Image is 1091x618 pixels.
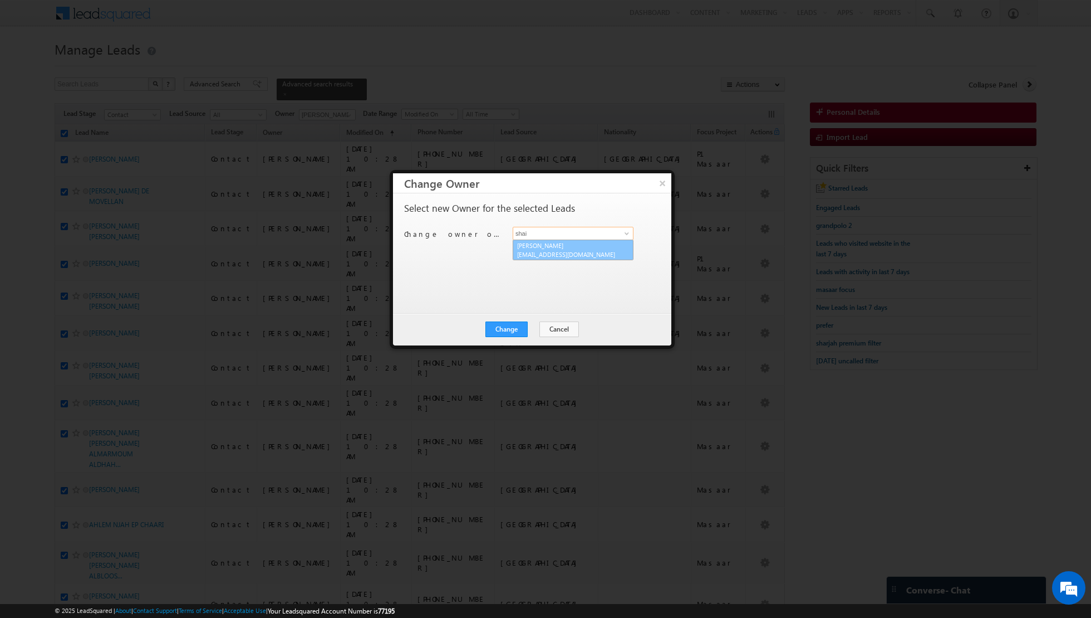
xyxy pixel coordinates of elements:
[539,322,579,337] button: Cancel
[513,240,633,261] a: [PERSON_NAME]
[404,203,575,213] p: Select new Owner for the selected Leads
[55,606,395,616] span: © 2025 LeadSquared | | | | |
[513,227,633,240] input: Type to Search
[404,229,504,239] p: Change owner of 50 leads to
[618,228,632,239] a: Show All Items
[19,59,47,73] img: d_60004797649_company_0_60004797649
[517,250,617,259] span: [EMAIL_ADDRESS][DOMAIN_NAME]
[133,607,177,614] a: Contact Support
[653,173,671,193] button: ×
[183,6,209,32] div: Minimize live chat window
[115,607,131,614] a: About
[58,59,187,73] div: Chat with us now
[224,607,266,614] a: Acceptable Use
[378,607,395,615] span: 77195
[268,607,395,615] span: Your Leadsquared Account Number is
[485,322,528,337] button: Change
[404,173,671,193] h3: Change Owner
[179,607,222,614] a: Terms of Service
[151,343,202,358] em: Start Chat
[14,103,203,334] textarea: Type your message and hit 'Enter'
